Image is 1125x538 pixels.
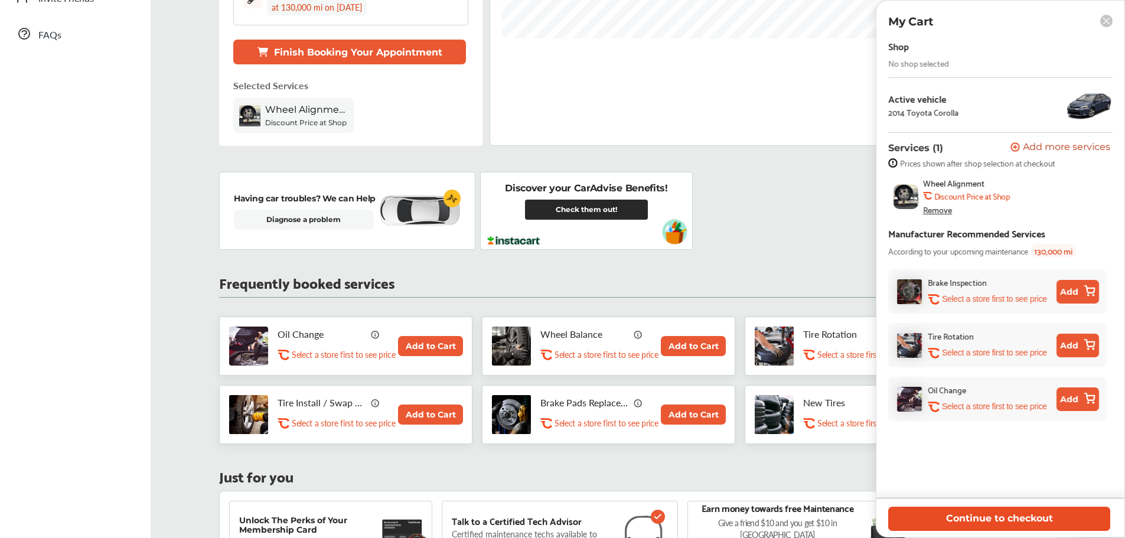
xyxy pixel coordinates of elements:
button: Add to Cart [661,336,726,356]
div: Oil Change [928,383,966,396]
p: My Cart [888,15,933,28]
span: Add more services [1023,142,1110,154]
img: tire-install-swap-tires-thumb.jpg [229,395,268,434]
img: check-icon.521c8815.svg [651,510,665,524]
img: info_icon_vector.svg [634,330,643,339]
button: Add more services [1010,142,1110,154]
img: wheel-alignment-thumb.jpg [239,105,260,126]
p: Selected Services [233,79,308,92]
img: brake-pads-replacement-thumb.jpg [492,395,531,434]
p: Select a store first to see price [817,349,921,360]
p: Earn money towards free Maintenance [702,501,854,514]
img: info_icon_vector.svg [634,398,643,407]
p: Services (1) [888,142,943,154]
p: Frequently booked services [219,276,394,288]
img: info_icon_vector.svg [371,330,380,339]
button: Add to Cart [398,336,463,356]
span: 130,000 mi [1031,244,1076,257]
p: Tire Install / Swap Tires [278,397,366,408]
p: Unlock The Perks of Your Membership Card [239,516,377,534]
button: Add [1056,280,1099,304]
img: instacart-vehicle.0979a191.svg [662,219,687,244]
p: New Tires [803,397,892,408]
img: tire-wheel-balance-thumb.jpg [492,327,531,366]
p: Select a store first to see price [942,347,1047,358]
p: Select a store first to see price [942,294,1047,305]
button: Finish Booking Your Appointment [233,40,466,64]
span: According to your upcoming maintenance [888,244,1028,257]
button: Add [1056,334,1099,357]
p: Discover your CarAdvise Benefits! [505,182,667,195]
a: Check them out! [525,200,648,220]
img: wheel-alignment-thumb.jpg [894,184,918,209]
button: Continue to checkout [888,507,1110,531]
button: Add [1056,387,1099,411]
span: Wheel Alignment [265,104,348,115]
img: 9085_st0640_046.jpg [1065,87,1113,123]
p: Having car troubles? We can Help [234,192,376,205]
p: Select a store first to see price [555,418,658,429]
p: Select a store first to see price [942,401,1047,412]
button: Add to Cart [398,405,463,425]
p: Brake Pads Replacement [540,397,629,408]
span: FAQs [38,28,61,43]
b: Discount Price at Shop [934,191,1010,201]
img: oil-change-thumb.jpg [897,387,922,412]
p: Select a store first to see price [555,349,658,360]
p: Wheel Balance [540,328,629,340]
img: oil-change-thumb.jpg [229,327,268,366]
button: Add to Cart [661,405,726,425]
div: Remove [923,205,952,214]
a: FAQs [11,18,139,49]
img: info-strock.ef5ea3fe.svg [888,158,898,168]
p: Oil Change [278,328,366,340]
img: brake-inspection-thumb.jpg [897,279,922,304]
a: Add more services [1010,142,1113,154]
img: cardiogram-logo.18e20815.svg [444,190,461,207]
div: Brake Inspection [928,275,987,289]
p: Select a store first to see price [817,418,921,429]
img: new-tires-thumb.jpg [755,395,794,434]
div: No shop selected [888,58,949,68]
div: 2014 Toyota Corolla [888,107,958,117]
p: Select a store first to see price [292,349,395,360]
img: tire-rotation-thumb.jpg [755,327,794,366]
span: Prices shown after shop selection at checkout [900,158,1055,168]
img: info_icon_vector.svg [371,398,380,407]
div: Tire Rotation [928,329,974,343]
div: Shop [888,38,909,54]
a: Diagnose a problem [234,210,374,230]
p: Tire Rotation [803,328,892,340]
span: Wheel Alignment [923,178,984,188]
b: Discount Price at Shop [265,118,347,127]
div: Active vehicle [888,93,958,104]
img: diagnose-vehicle.c84bcb0a.svg [378,195,461,227]
div: Manufacturer Recommended Services [888,225,1045,241]
p: Talk to a Certified Tech Advisor [452,516,582,526]
img: instacart-logo.217963cc.svg [487,236,540,245]
p: Just for you [219,470,294,481]
p: Select a store first to see price [292,418,395,429]
img: tire-rotation-thumb.jpg [897,333,922,358]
